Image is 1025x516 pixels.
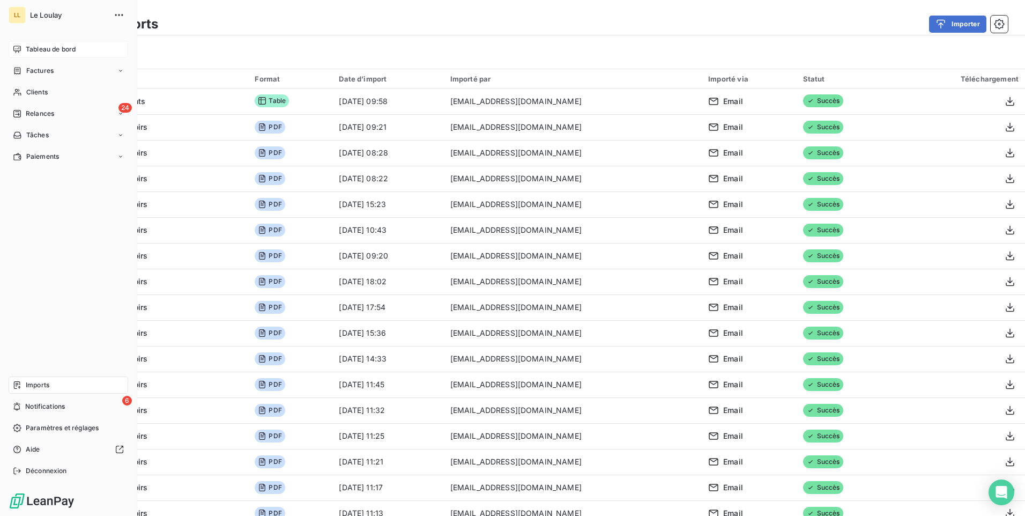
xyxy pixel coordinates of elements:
span: PDF [255,404,285,417]
td: [EMAIL_ADDRESS][DOMAIN_NAME] [444,397,702,423]
span: Email [723,328,743,338]
td: [EMAIL_ADDRESS][DOMAIN_NAME] [444,166,702,191]
span: Clients [26,87,48,97]
span: Relances [26,109,54,119]
span: Email [723,199,743,210]
span: PDF [255,249,285,262]
span: Tableau de bord [26,45,76,54]
div: Importé par [450,75,696,83]
span: Email [723,353,743,364]
span: Succès [803,404,843,417]
img: Logo LeanPay [9,492,75,510]
span: Succès [803,172,843,185]
span: Succès [803,352,843,365]
span: Aide [26,445,40,454]
td: [EMAIL_ADDRESS][DOMAIN_NAME] [444,269,702,294]
span: Succès [803,94,843,107]
span: Paramètres et réglages [26,423,99,433]
td: [EMAIL_ADDRESS][DOMAIN_NAME] [444,320,702,346]
td: [EMAIL_ADDRESS][DOMAIN_NAME] [444,346,702,372]
span: Succès [803,327,843,340]
td: [DATE] 17:54 [332,294,443,320]
span: Email [723,482,743,493]
td: [EMAIL_ADDRESS][DOMAIN_NAME] [444,243,702,269]
span: PDF [255,275,285,288]
td: [EMAIL_ADDRESS][DOMAIN_NAME] [444,89,702,114]
td: [EMAIL_ADDRESS][DOMAIN_NAME] [444,191,702,217]
span: Succès [803,378,843,391]
div: Format [255,75,326,83]
td: [DATE] 15:36 [332,320,443,346]
span: Succès [803,121,843,134]
span: Email [723,225,743,235]
td: [DATE] 09:58 [332,89,443,114]
span: Tâches [26,130,49,140]
span: PDF [255,198,285,211]
span: Succès [803,198,843,211]
span: Succès [803,275,843,288]
span: Notifications [25,402,65,411]
td: [EMAIL_ADDRESS][DOMAIN_NAME] [444,114,702,140]
td: [EMAIL_ADDRESS][DOMAIN_NAME] [444,449,702,475]
td: [DATE] 11:32 [332,397,443,423]
span: PDF [255,455,285,468]
span: 6 [122,396,132,406]
span: Succès [803,481,843,494]
td: [DATE] 14:33 [332,346,443,372]
span: Imports [26,380,49,390]
span: PDF [255,352,285,365]
td: [DATE] 09:21 [332,114,443,140]
td: [DATE] 11:45 [332,372,443,397]
span: PDF [255,378,285,391]
span: Succès [803,224,843,237]
td: [DATE] 15:23 [332,191,443,217]
span: Paiements [26,152,59,161]
span: Email [723,456,743,467]
a: Aide [9,441,128,458]
span: Succès [803,249,843,262]
button: Importer [929,16,986,33]
div: Date d’import [339,75,437,83]
td: [DATE] 08:22 [332,166,443,191]
span: Email [723,431,743,441]
span: Succès [803,146,843,159]
td: [DATE] 08:28 [332,140,443,166]
span: Succès [803,455,843,468]
span: Table [255,94,289,107]
td: [DATE] 18:02 [332,269,443,294]
td: [DATE] 11:25 [332,423,443,449]
span: Factures [26,66,54,76]
td: [EMAIL_ADDRESS][DOMAIN_NAME] [444,140,702,166]
span: PDF [255,430,285,443]
div: LL [9,6,26,24]
span: Email [723,276,743,287]
td: [EMAIL_ADDRESS][DOMAIN_NAME] [444,294,702,320]
span: Succès [803,430,843,443]
td: [DATE] 09:20 [332,243,443,269]
div: Importé via [708,75,790,83]
td: [DATE] 10:43 [332,217,443,243]
td: [EMAIL_ADDRESS][DOMAIN_NAME] [444,423,702,449]
td: [DATE] 11:21 [332,449,443,475]
div: Statut [803,75,892,83]
td: [EMAIL_ADDRESS][DOMAIN_NAME] [444,217,702,243]
span: Email [723,96,743,107]
span: PDF [255,172,285,185]
div: Téléchargement [905,75,1019,83]
span: Email [723,148,743,158]
span: Email [723,405,743,416]
span: Email [723,302,743,313]
span: Déconnexion [26,466,67,476]
span: Email [723,379,743,390]
td: [DATE] 11:17 [332,475,443,500]
span: Email [723,173,743,184]
div: Open Intercom Messenger [989,480,1014,505]
span: Succès [803,301,843,314]
span: PDF [255,481,285,494]
span: PDF [255,301,285,314]
span: Le Loulay [30,11,107,19]
td: [EMAIL_ADDRESS][DOMAIN_NAME] [444,372,702,397]
span: PDF [255,146,285,159]
div: Import [51,74,242,84]
span: 24 [118,103,132,113]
